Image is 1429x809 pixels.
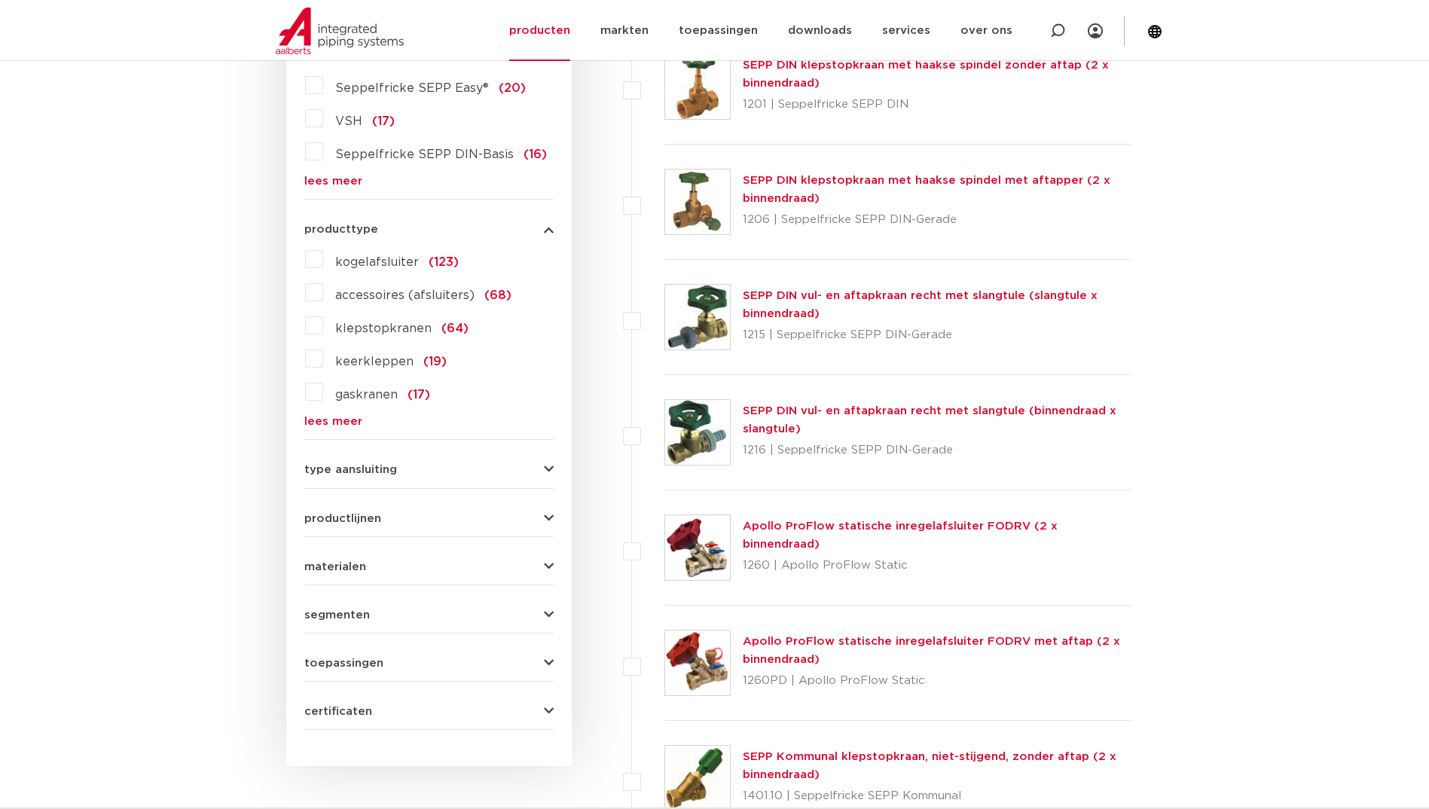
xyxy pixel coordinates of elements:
[665,630,730,695] img: Thumbnail for Apollo ProFlow statische inregelafsluiter FODRV met aftap (2 x binnendraad)
[304,464,397,475] span: type aansluiting
[304,464,554,475] button: type aansluiting
[408,389,430,401] span: (17)
[743,290,1098,319] a: SEPP DIN vul- en aftapkraan recht met slangtule (slangtule x binnendraad)
[743,323,1132,347] p: 1215 | Seppelfricke SEPP DIN-Gerade
[304,176,554,187] a: lees meer
[335,389,398,401] span: gaskranen
[743,175,1110,204] a: SEPP DIN klepstopkraan met haakse spindel met aftapper (2 x binnendraad)
[743,751,1116,780] a: SEPP Kommunal klepstopkraan, niet-stijgend, zonder aftap (2 x binnendraad)
[743,521,1058,550] a: Apollo ProFlow statische inregelafsluiter FODRV (2 x binnendraad)
[665,54,730,119] img: Thumbnail for SEPP DIN klepstopkraan met haakse spindel zonder aftap (2 x binnendraad)
[304,561,554,572] button: materialen
[429,256,459,268] span: (123)
[441,322,469,334] span: (64)
[665,400,730,465] img: Thumbnail for SEPP DIN vul- en aftapkraan recht met slangtule (binnendraad x slangtule)
[743,554,1132,578] p: 1260 | Apollo ProFlow Static
[524,148,547,160] span: (16)
[304,513,381,524] span: productlijnen
[304,224,554,235] button: producttype
[372,115,395,127] span: (17)
[335,322,432,334] span: klepstopkranen
[665,169,730,234] img: Thumbnail for SEPP DIN klepstopkraan met haakse spindel met aftapper (2 x binnendraad)
[304,609,554,621] button: segmenten
[665,515,730,580] img: Thumbnail for Apollo ProFlow statische inregelafsluiter FODRV (2 x binnendraad)
[484,289,511,301] span: (68)
[423,356,447,368] span: (19)
[304,513,554,524] button: productlijnen
[304,609,370,621] span: segmenten
[335,115,362,127] span: VSH
[743,208,1132,232] p: 1206 | Seppelfricke SEPP DIN-Gerade
[335,289,475,301] span: accessoires (afsluiters)
[743,636,1120,665] a: Apollo ProFlow statische inregelafsluiter FODRV met aftap (2 x binnendraad)
[304,658,383,669] span: toepassingen
[743,438,1132,463] p: 1216 | Seppelfricke SEPP DIN-Gerade
[304,224,378,235] span: producttype
[743,669,1132,693] p: 1260PD | Apollo ProFlow Static
[335,356,414,368] span: keerkleppen
[335,148,514,160] span: Seppelfricke SEPP DIN-Basis
[304,706,554,717] button: certificaten
[743,405,1116,435] a: SEPP DIN vul- en aftapkraan recht met slangtule (binnendraad x slangtule)
[304,706,372,717] span: certificaten
[499,82,526,94] span: (20)
[304,416,554,427] a: lees meer
[743,784,1132,808] p: 1401.10 | Seppelfricke SEPP Kommunal
[304,658,554,669] button: toepassingen
[665,285,730,350] img: Thumbnail for SEPP DIN vul- en aftapkraan recht met slangtule (slangtule x binnendraad)
[304,561,366,572] span: materialen
[335,82,489,94] span: Seppelfricke SEPP Easy®
[743,93,1132,117] p: 1201 | Seppelfricke SEPP DIN
[335,256,419,268] span: kogelafsluiter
